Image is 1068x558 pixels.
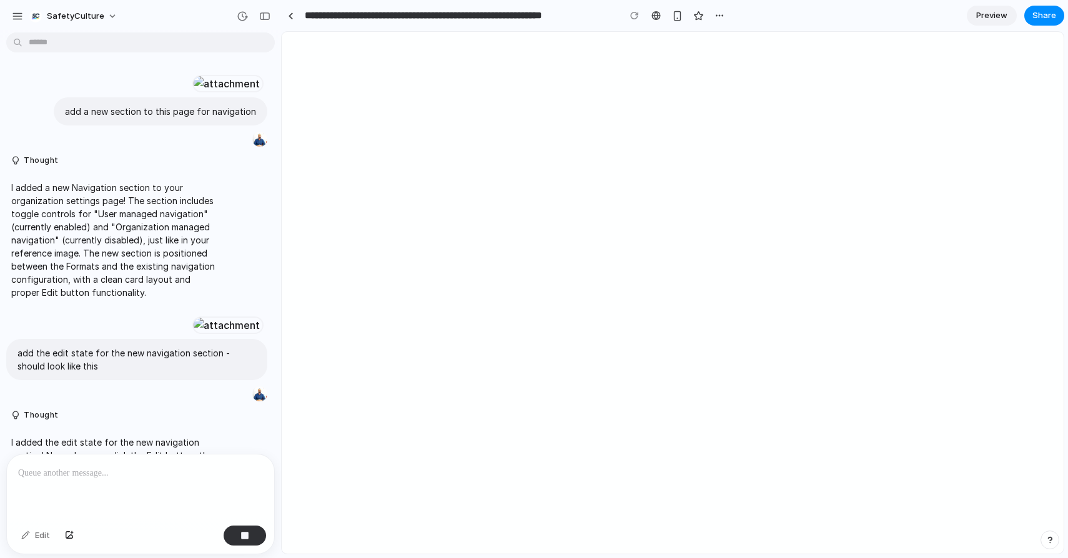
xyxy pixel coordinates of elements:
[65,105,256,118] p: add a new section to this page for navigation
[47,10,104,22] span: SafetyCulture
[24,6,124,26] button: SafetyCulture
[976,9,1007,22] span: Preview
[11,181,220,299] p: I added a new Navigation section to your organization settings page! The section includes toggle ...
[967,6,1017,26] a: Preview
[1032,9,1056,22] span: Share
[1024,6,1064,26] button: Share
[17,346,256,373] p: add the edit state for the new navigation section - should look like this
